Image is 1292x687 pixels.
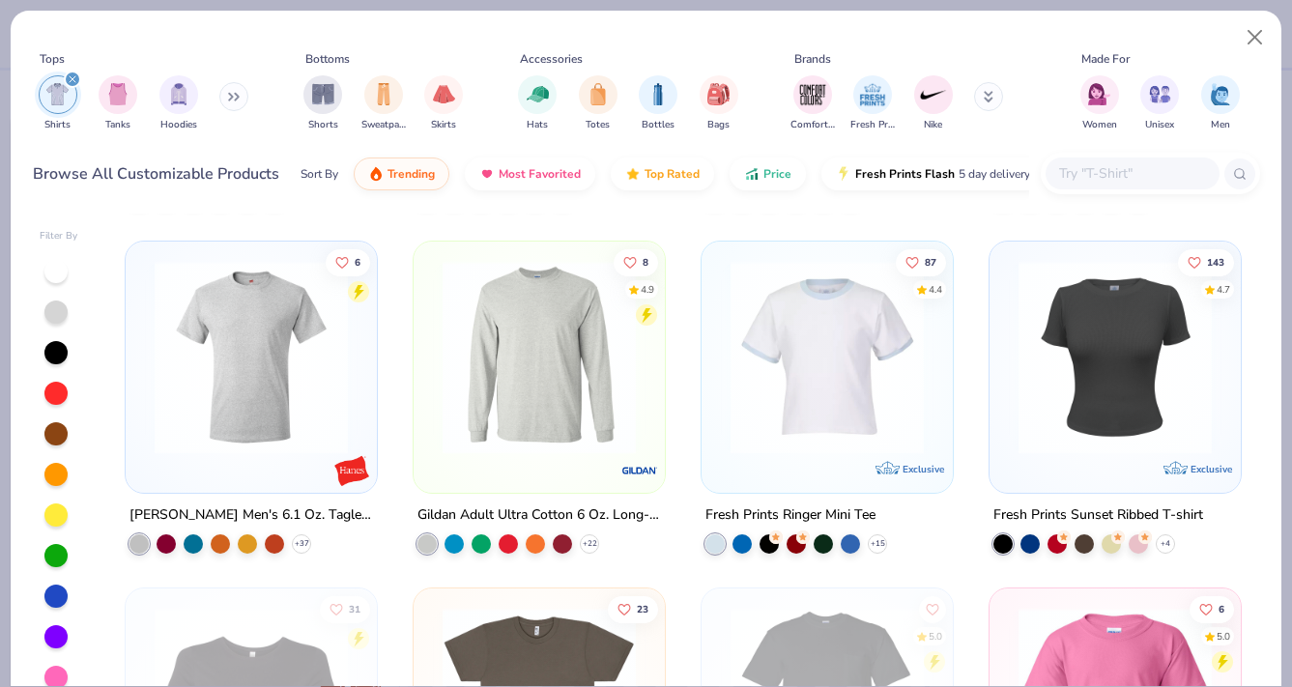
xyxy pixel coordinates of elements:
span: + 37 [295,538,309,550]
img: Shorts Image [312,83,334,105]
button: filter button [39,75,77,132]
div: filter for Men [1201,75,1240,132]
span: Men [1211,118,1230,132]
div: filter for Hoodies [159,75,198,132]
button: filter button [850,75,895,132]
div: 5.0 [929,629,942,644]
img: 40ec2264-0ddb-4f40-bcee-9c983d372ad1 [1009,261,1221,454]
span: Hoodies [160,118,197,132]
img: TopRated.gif [625,166,641,182]
span: + 4 [1161,538,1170,550]
span: Exclusive [903,463,944,475]
div: filter for Sweatpants [361,75,406,132]
button: filter button [639,75,677,132]
button: Trending [354,157,449,190]
img: Skirts Image [433,83,455,105]
button: filter button [159,75,198,132]
img: Fresh Prints Image [858,80,887,109]
span: Women [1082,118,1117,132]
span: Bags [707,118,730,132]
button: Close [1237,19,1274,56]
span: Most Favorited [499,166,581,182]
div: filter for Bags [700,75,738,132]
button: Like [326,248,370,275]
span: 6 [355,257,360,267]
span: Totes [586,118,610,132]
span: Shorts [308,118,338,132]
img: d95678bd-034b-49c8-925f-b012b507e84f [433,261,646,454]
button: filter button [361,75,406,132]
div: filter for Tanks [99,75,137,132]
img: Hanes logo [332,451,371,490]
span: Bottles [642,118,675,132]
span: + 15 [871,538,885,550]
button: filter button [790,75,835,132]
img: Hoodies Image [168,83,189,105]
span: 8 [643,257,648,267]
div: 5.0 [1217,629,1230,644]
div: filter for Fresh Prints [850,75,895,132]
img: Nike Image [919,80,948,109]
span: Sweatpants [361,118,406,132]
div: filter for Shorts [303,75,342,132]
button: filter button [99,75,137,132]
img: Men Image [1210,83,1231,105]
input: Try "T-Shirt" [1057,162,1206,185]
button: Price [730,157,806,190]
div: 4.7 [1217,282,1230,297]
span: Nike [924,118,942,132]
span: 143 [1207,257,1224,267]
button: filter button [303,75,342,132]
button: filter button [700,75,738,132]
span: 5 day delivery [959,163,1030,186]
button: Like [608,595,658,622]
button: Most Favorited [465,157,595,190]
div: filter for Unisex [1140,75,1179,132]
span: Shirts [44,118,71,132]
span: Comfort Colors [790,118,835,132]
button: Like [320,595,370,622]
img: Comfort Colors Image [798,80,827,109]
span: Fresh Prints Flash [855,166,955,182]
span: 6 [1219,604,1224,614]
div: filter for Hats [518,75,557,132]
div: filter for Totes [579,75,617,132]
img: Tanks Image [107,83,129,105]
img: flash.gif [836,166,851,182]
button: Like [1190,595,1234,622]
div: filter for Skirts [424,75,463,132]
img: Hats Image [527,83,549,105]
button: Fresh Prints Flash5 day delivery [821,157,1045,190]
span: 87 [925,257,936,267]
div: Fresh Prints Ringer Mini Tee [705,503,876,528]
img: Gildan logo [620,451,659,490]
div: filter for Women [1080,75,1119,132]
button: Like [614,248,658,275]
div: Filter By [40,229,78,243]
div: Browse All Customizable Products [33,162,279,186]
button: Like [896,248,946,275]
span: Fresh Prints [850,118,895,132]
div: Accessories [520,50,583,68]
img: Shirts Image [46,83,69,105]
div: [PERSON_NAME] Men's 6.1 Oz. Tagless T-Shirt [129,503,373,528]
button: Like [919,595,946,622]
span: Skirts [431,118,456,132]
button: filter button [424,75,463,132]
span: Hats [527,118,548,132]
span: + 22 [583,538,597,550]
div: Fresh Prints Sunset Ribbed T-shirt [993,503,1203,528]
img: d6d3271d-a54d-4ee1-a2e2-6c04d29e0911 [721,261,933,454]
div: Tops [40,50,65,68]
div: Gildan Adult Ultra Cotton 6 Oz. Long-Sleeve T-Shirt [417,503,661,528]
div: Brands [794,50,831,68]
button: filter button [1201,75,1240,132]
button: filter button [1140,75,1179,132]
img: 82523816-8f79-4152-b9f9-75557e61d2d0 [145,261,358,454]
span: Top Rated [645,166,700,182]
img: Sweatpants Image [373,83,394,105]
div: 4.4 [929,282,942,297]
div: Bottoms [305,50,350,68]
img: Bottles Image [647,83,669,105]
span: Unisex [1145,118,1174,132]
